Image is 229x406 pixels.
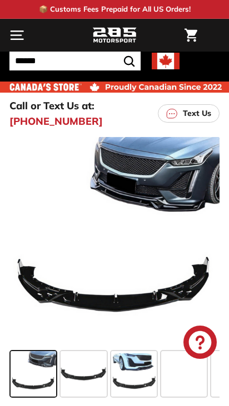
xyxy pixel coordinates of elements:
a: [PHONE_NUMBER] [9,114,103,129]
p: Call or Text Us at: [9,98,94,113]
p: Text Us [183,108,211,119]
img: Logo_285_Motorsport_areodynamics_components [92,26,137,45]
p: 📦 Customs Fees Prepaid for All US Orders! [39,4,191,15]
a: Text Us [158,104,220,123]
a: Cart [179,19,203,51]
input: Search [9,52,141,70]
inbox-online-store-chat: Shopify online store chat [180,326,220,362]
